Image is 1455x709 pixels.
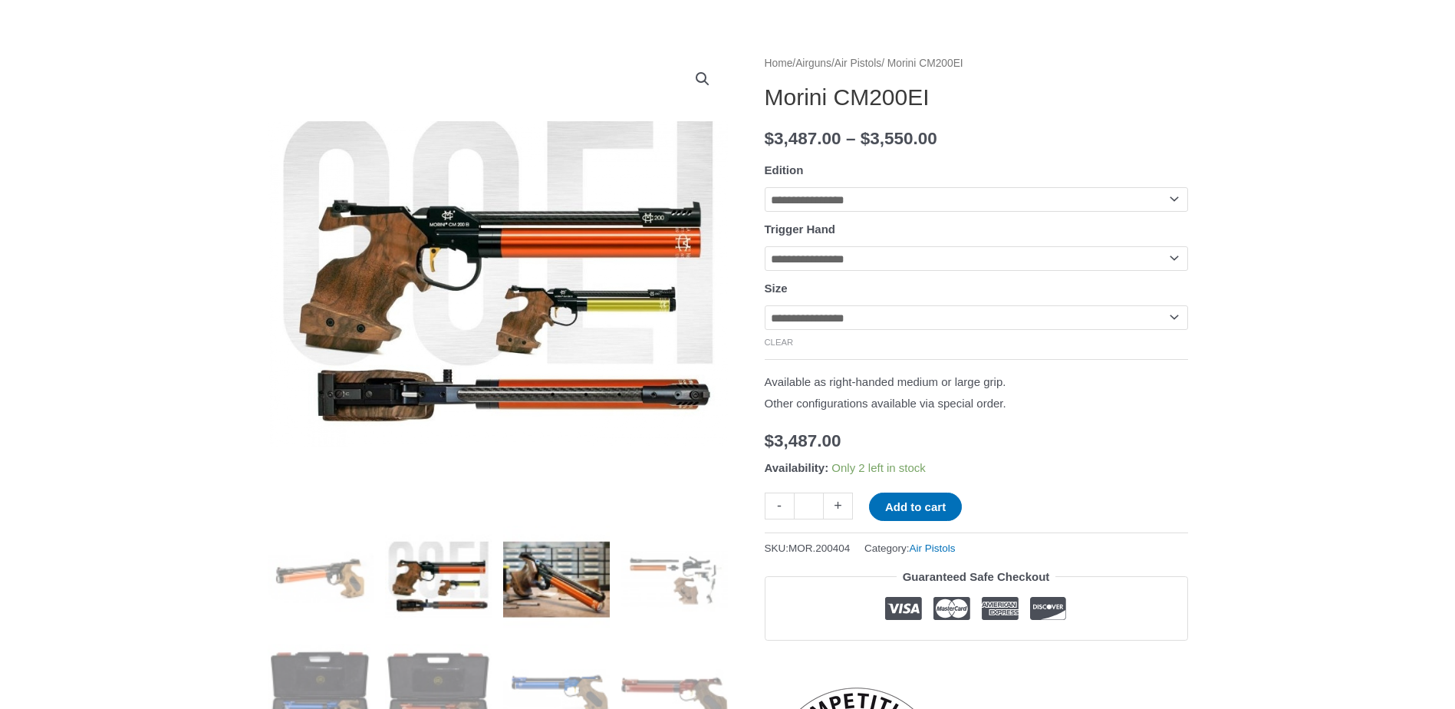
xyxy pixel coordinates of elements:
[765,84,1188,111] h1: Morini CM200EI
[910,542,956,554] a: Air Pistols
[765,282,788,295] label: Size
[268,54,728,514] img: Morini CM200EI - Image 2
[689,65,716,93] a: View full-screen image gallery
[788,542,850,554] span: MOR.200404
[864,539,956,558] span: Category:
[765,338,794,347] a: Clear options
[765,431,841,450] bdi: 3,487.00
[385,526,492,632] img: Morini CM200EI - Image 2
[765,461,829,474] span: Availability:
[765,431,775,450] span: $
[765,129,841,148] bdi: 3,487.00
[765,539,851,558] span: SKU:
[834,58,881,69] a: Air Pistols
[765,129,775,148] span: $
[268,526,374,632] img: CM200EI
[765,54,1188,74] nav: Breadcrumb
[765,58,793,69] a: Home
[897,566,1056,588] legend: Guaranteed Safe Checkout
[765,163,804,176] label: Edition
[503,526,610,632] img: Morini CM200EI - Image 3
[765,371,1188,414] p: Available as right-handed medium or large grip. Other configurations available via special order.
[794,493,824,519] input: Product quantity
[621,526,728,632] img: Morini CM200EI - Image 4
[861,129,871,148] span: $
[765,223,836,236] label: Trigger Hand
[765,652,1188,671] iframe: Customer reviews powered by Trustpilot
[795,58,831,69] a: Airguns
[869,493,962,521] button: Add to cart
[861,129,937,148] bdi: 3,550.00
[824,493,853,519] a: +
[846,129,856,148] span: –
[831,461,926,474] span: Only 2 left in stock
[765,493,794,519] a: -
